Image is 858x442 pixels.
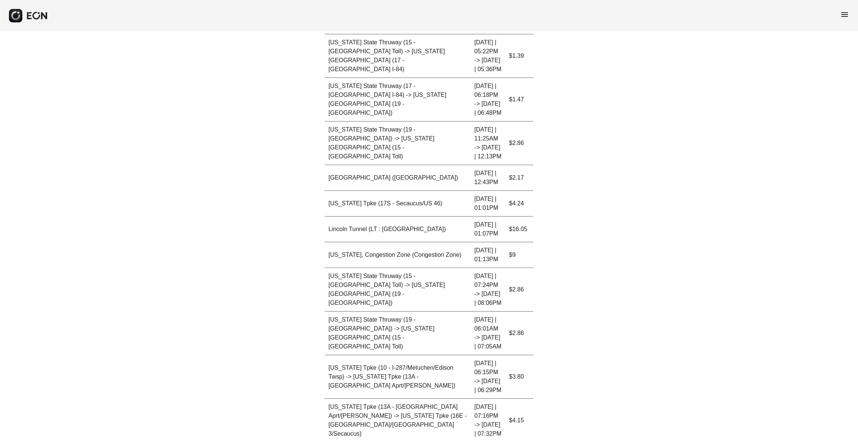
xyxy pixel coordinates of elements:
span: menu [840,10,849,19]
td: [DATE] | 06:18PM -> [DATE] | 06:48PM [471,78,505,121]
td: $16.05 [505,217,533,242]
td: [DATE] | 06:15PM -> [DATE] | 06:29PM [471,355,505,399]
td: [DATE] | 07:24PM -> [DATE] | 08:06PM [471,268,505,312]
td: $9 [505,242,533,268]
td: [DATE] | 11:25AM -> [DATE] | 12:13PM [471,121,505,165]
td: $1.39 [505,34,533,78]
td: [US_STATE] State Thruway (15 - [GEOGRAPHIC_DATA] Toll) -> [US_STATE][GEOGRAPHIC_DATA] (19 - [GEOG... [325,268,471,312]
td: [DATE] | 01:07PM [471,217,505,242]
td: [GEOGRAPHIC_DATA] ([GEOGRAPHIC_DATA]) [325,165,471,191]
td: [US_STATE] State Thruway (19 - [GEOGRAPHIC_DATA]) -> [US_STATE][GEOGRAPHIC_DATA] (15 - [GEOGRAPHI... [325,121,471,165]
td: [DATE] | 01:01PM [471,191,505,217]
td: Lincoln Tunnel (LT : [GEOGRAPHIC_DATA]) [325,217,471,242]
td: [DATE] | 12:43PM [471,165,505,191]
td: [US_STATE] State Thruway (15 - [GEOGRAPHIC_DATA] Toll) -> [US_STATE][GEOGRAPHIC_DATA] (17 - [GEOG... [325,34,471,78]
td: $2.86 [505,268,533,312]
td: $1.47 [505,78,533,121]
td: [US_STATE] State Thruway (19 - [GEOGRAPHIC_DATA]) -> [US_STATE][GEOGRAPHIC_DATA] (15 - [GEOGRAPHI... [325,312,471,355]
td: $2.86 [505,312,533,355]
td: [US_STATE] State Thruway (17 - [GEOGRAPHIC_DATA] I-84) -> [US_STATE][GEOGRAPHIC_DATA] (19 - [GEOG... [325,78,471,121]
td: [DATE] | 06:01AM -> [DATE] | 07:05AM [471,312,505,355]
td: [US_STATE] Tpke (17S - Secaucus/US 46) [325,191,471,217]
td: [DATE] | 01:13PM [471,242,505,268]
td: [US_STATE], Congestion Zone (Congestion Zone) [325,242,471,268]
td: $2.86 [505,121,533,165]
td: $2.17 [505,165,533,191]
td: $3.80 [505,355,533,399]
td: $4.24 [505,191,533,217]
td: [DATE] | 05:22PM -> [DATE] | 05:36PM [471,34,505,78]
td: [US_STATE] Tpke (10 - I-287/Metuchen/Edison Twsp) -> [US_STATE] Tpke (13A - [GEOGRAPHIC_DATA] Apr... [325,355,471,399]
